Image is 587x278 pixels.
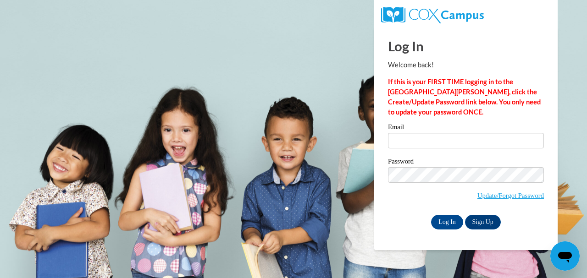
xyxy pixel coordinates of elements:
[388,37,544,55] h1: Log In
[477,192,544,199] a: Update/Forgot Password
[465,215,501,229] a: Sign Up
[388,124,544,133] label: Email
[388,158,544,167] label: Password
[388,78,541,116] strong: If this is your FIRST TIME logging in to the [GEOGRAPHIC_DATA][PERSON_NAME], click the Create/Upd...
[381,7,484,23] img: COX Campus
[431,215,463,229] input: Log In
[550,241,580,271] iframe: Button to launch messaging window
[388,60,544,70] p: Welcome back!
